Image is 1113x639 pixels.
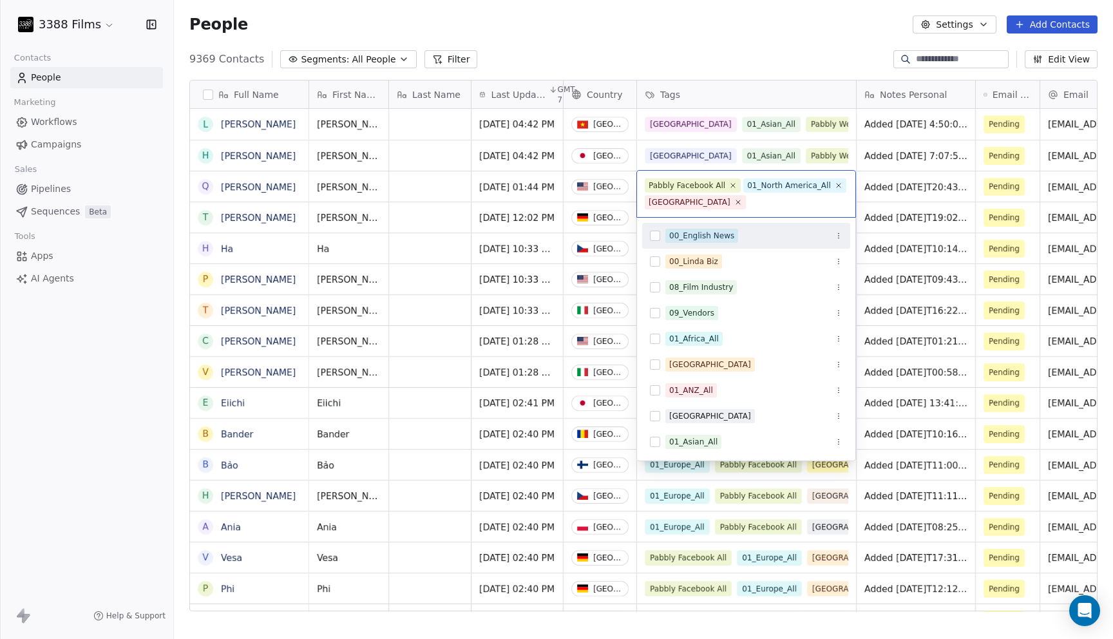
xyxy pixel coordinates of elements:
[669,385,713,396] div: 01_ANZ_All
[669,281,733,293] div: 08_Film Industry
[669,410,751,422] div: [GEOGRAPHIC_DATA]
[649,196,730,208] div: [GEOGRAPHIC_DATA]
[669,436,718,448] div: 01_Asian_All
[669,359,751,370] div: [GEOGRAPHIC_DATA]
[747,180,831,191] div: 01_North America_All
[669,256,718,267] div: 00_Linda Biz
[669,230,734,242] div: 00_English News
[669,333,719,345] div: 01_Africa_All
[649,180,725,191] div: Pabbly Facebook All
[669,307,714,319] div: 09_Vendors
